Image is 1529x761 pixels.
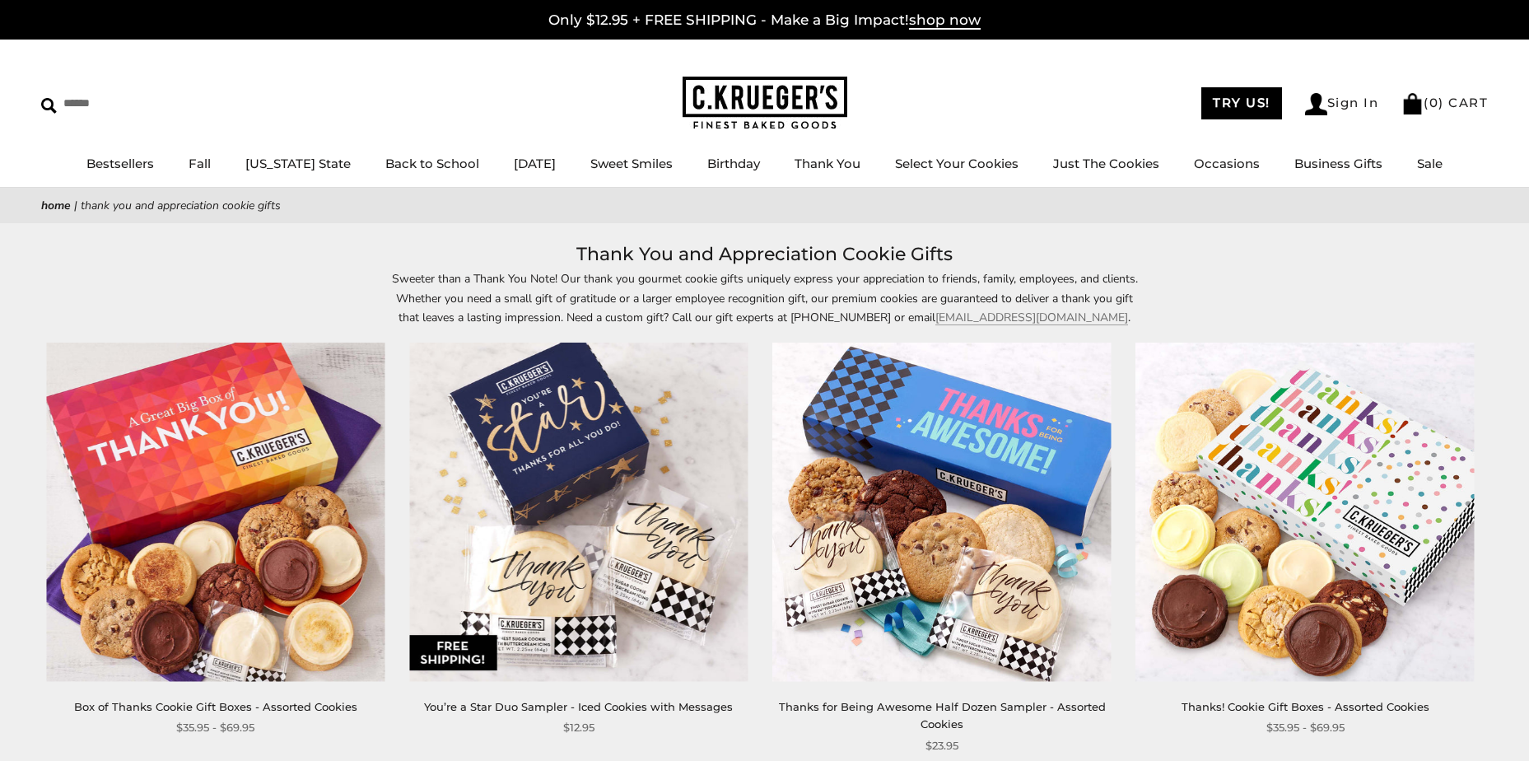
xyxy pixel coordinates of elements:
img: C.KRUEGER'S [683,77,847,130]
span: $35.95 - $69.95 [1266,719,1345,736]
a: TRY US! [1201,87,1282,119]
img: Thanks for Being Awesome Half Dozen Sampler - Assorted Cookies [772,343,1111,682]
img: Bag [1401,93,1424,114]
a: Box of Thanks Cookie Gift Boxes - Assorted Cookies [74,700,357,713]
a: Home [41,198,71,213]
a: You’re a Star Duo Sampler - Iced Cookies with Messages [424,700,733,713]
a: [US_STATE] State [245,156,351,171]
a: Bestsellers [86,156,154,171]
span: $12.95 [563,719,594,736]
a: Back to School [385,156,479,171]
input: Search [41,91,237,116]
img: You’re a Star Duo Sampler - Iced Cookies with Messages [409,343,748,682]
a: Fall [189,156,211,171]
p: Sweeter than a Thank You Note! Our thank you gourmet cookie gifts uniquely express your appreciat... [386,269,1144,326]
a: [EMAIL_ADDRESS][DOMAIN_NAME] [935,310,1128,325]
a: Thanks! Cookie Gift Boxes - Assorted Cookies [1182,700,1429,713]
span: shop now [909,12,981,30]
a: Business Gifts [1294,156,1382,171]
img: Box of Thanks Cookie Gift Boxes - Assorted Cookies [46,343,385,682]
a: Occasions [1194,156,1260,171]
img: Thanks! Cookie Gift Boxes - Assorted Cookies [1136,343,1475,682]
a: Sale [1417,156,1443,171]
a: [DATE] [514,156,556,171]
span: | [74,198,77,213]
span: 0 [1429,95,1439,110]
span: $35.95 - $69.95 [176,719,254,736]
a: Thanks for Being Awesome Half Dozen Sampler - Assorted Cookies [779,700,1106,731]
a: Only $12.95 + FREE SHIPPING - Make a Big Impact!shop now [548,12,981,30]
nav: breadcrumbs [41,196,1488,215]
img: Search [41,98,57,114]
a: Just The Cookies [1053,156,1159,171]
img: Account [1305,93,1327,115]
a: (0) CART [1401,95,1488,110]
a: Sweet Smiles [590,156,673,171]
a: Thank You [795,156,860,171]
h1: Thank You and Appreciation Cookie Gifts [66,240,1463,269]
a: Birthday [707,156,760,171]
a: Select Your Cookies [895,156,1019,171]
a: Sign In [1305,93,1379,115]
span: $23.95 [925,737,958,754]
span: Thank You and Appreciation Cookie Gifts [81,198,281,213]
